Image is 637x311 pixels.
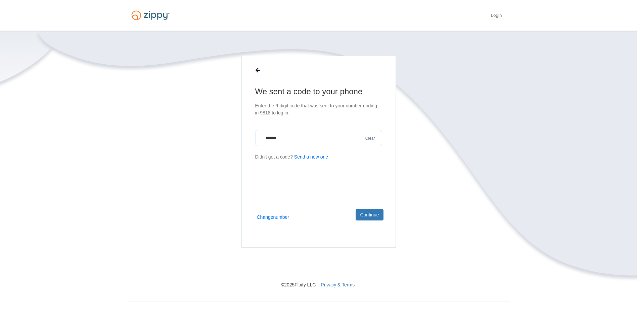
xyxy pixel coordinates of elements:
[294,153,328,161] button: Send a new one
[255,102,382,116] p: Enter the 6-digit code that was sent to your number ending in 9818 to log in.
[363,135,377,142] button: Clear
[127,7,174,23] img: Logo
[491,13,502,20] a: Login
[255,86,382,97] h1: We sent a code to your phone
[255,150,382,164] p: Didn't get a code?
[257,214,289,220] button: Changenumber
[321,282,355,287] a: Privacy & Terms
[127,248,510,288] nav: © 2025 Floify LLC
[356,209,383,220] button: Continue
